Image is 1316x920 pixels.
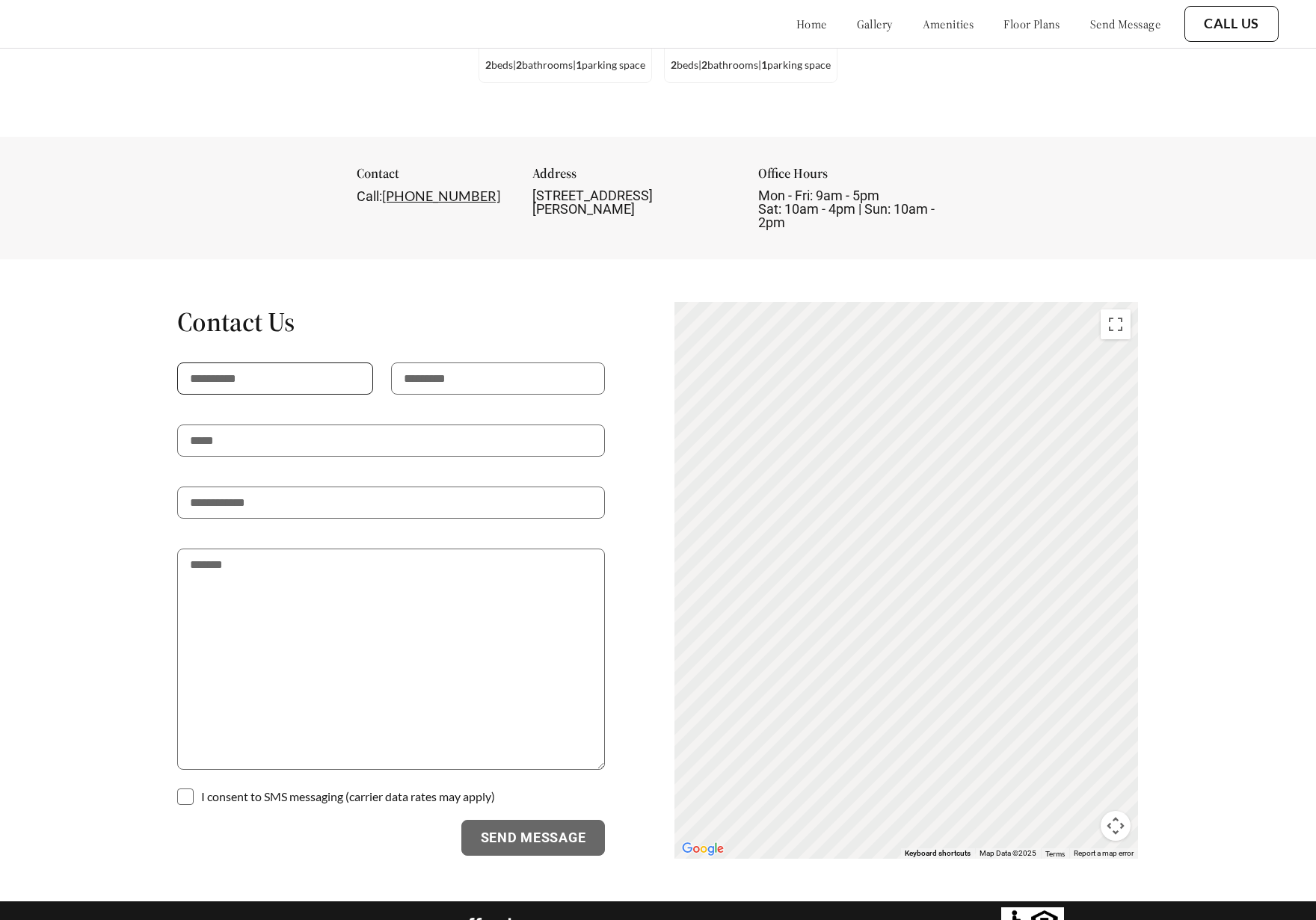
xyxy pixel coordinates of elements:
div: Contact [357,167,508,189]
span: 2 [701,58,707,71]
button: Call Us [1184,6,1279,42]
a: Terms (opens in new tab) [1045,849,1065,858]
button: Toggle fullscreen view [1101,309,1131,339]
a: home [796,16,827,31]
div: bed s | bathroom s | parking space [665,57,837,73]
img: Google [678,839,728,859]
div: [STREET_ADDRESS][PERSON_NAME] [532,189,734,216]
span: Sat: 10am - 4pm | Sun: 10am - 2pm [758,201,935,230]
a: floor plans [1003,16,1060,31]
button: Map camera controls [1101,811,1131,841]
a: Call Us [1204,16,1259,32]
a: Report a map error [1074,849,1134,857]
div: Address [532,167,734,189]
div: Mon - Fri: 9am - 5pm [758,189,959,229]
div: bed s | bathroom s | parking space [479,57,651,73]
button: Keyboard shortcuts [905,848,971,859]
a: [PHONE_NUMBER] [382,188,500,204]
span: 2 [516,58,522,71]
a: send message [1090,16,1160,31]
span: Map Data ©2025 [980,849,1036,857]
h1: Contact Us [177,305,605,339]
span: 2 [485,58,491,71]
span: 1 [761,58,767,71]
div: Office Hours [758,167,959,189]
a: gallery [857,16,893,31]
button: Send Message [461,820,606,856]
a: amenities [923,16,974,31]
span: Call: [357,188,382,204]
span: 2 [671,58,677,71]
a: Open this area in Google Maps (opens a new window) [678,839,728,859]
span: 1 [576,58,582,71]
